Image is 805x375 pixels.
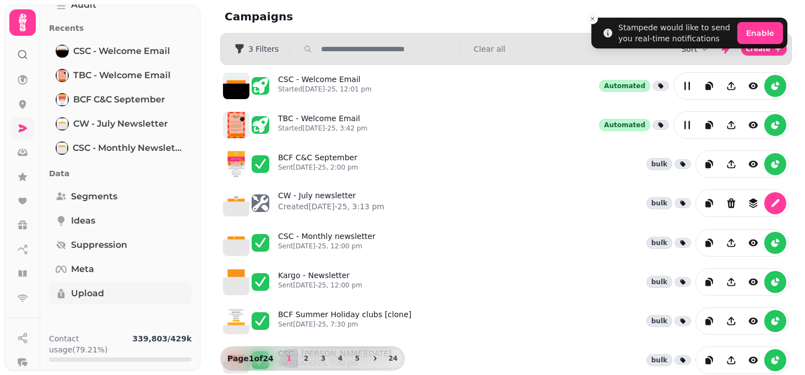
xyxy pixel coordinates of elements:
button: duplicate [698,271,720,293]
button: Share campaign preview [720,232,742,254]
button: 4 [331,349,349,368]
button: view [742,349,764,371]
div: Automated [599,119,650,131]
button: view [742,114,764,136]
span: 24 [389,355,398,362]
button: reports [764,232,786,254]
button: reports [764,271,786,293]
button: view [742,75,764,97]
button: edit [676,75,698,97]
button: Share campaign preview [720,114,742,136]
span: BCF C&C September [73,93,165,106]
button: edit [676,114,698,136]
button: Share campaign preview [720,310,742,332]
button: reports [764,310,786,332]
div: bulk [646,315,672,327]
button: view [742,310,764,332]
button: Clear all [474,44,505,55]
p: Created [DATE]-25, 3:13 pm [278,201,384,212]
span: Create [746,46,770,52]
button: Enable [737,22,783,44]
img: aHR0cHM6Ly9zdGFtcGVkZS1zZXJ2aWNlLXByb2QtdGVtcGxhdGUtcHJldmlld3MuczMuZXUtd2VzdC0xLmFtYXpvbmF3cy5jb... [223,112,249,138]
span: 2 [302,355,311,362]
p: Data [49,164,192,183]
button: view [742,232,764,254]
p: Sent [DATE]-25, 7:30 pm [278,320,411,329]
a: TBC - Welcome EmailTBC - Welcome Email [49,64,192,86]
p: Sent [DATE]-25, 12:00 pm [278,281,362,290]
span: Upload [71,287,104,300]
button: Create [741,42,787,56]
p: Sent [DATE]-25, 12:00 pm [278,242,376,251]
button: edit [764,192,786,214]
button: view [742,153,764,175]
button: Close toast [587,13,598,24]
button: duplicate [698,232,720,254]
button: Share campaign preview [720,153,742,175]
button: duplicate [698,310,720,332]
a: BCF C&C SeptemberSent[DATE]-25, 2:00 pm [278,152,358,176]
img: aHR0cHM6Ly9zdGFtcGVkZS1zZXJ2aWNlLXByb2QtdGVtcGxhdGUtcHJldmlld3MuczMuZXUtd2VzdC0xLmFtYXpvbmF3cy5jb... [223,308,249,334]
button: reports [764,153,786,175]
img: aHR0cHM6Ly9zdGFtcGVkZS1zZXJ2aWNlLXByb2QtdGVtcGxhdGUtcHJldmlld3MuczMuZXUtd2VzdC0xLmFtYXpvbmF3cy5jb... [223,151,249,177]
a: Upload [49,282,192,305]
span: 1 [285,355,293,362]
button: Sort [681,44,710,55]
span: TBC - Welcome Email [73,69,171,82]
button: duplicate [698,153,720,175]
img: BCF C&C September [57,94,68,105]
div: bulk [646,354,672,366]
div: Stampede would like to send you real-time notifications [618,22,733,44]
p: Page 1 of 24 [223,353,278,364]
button: reports [764,75,786,97]
p: Contact usage (79.21%) [49,333,128,355]
a: CSC - Welcome EmailCSC - Welcome Email [49,40,192,62]
a: Meta [49,258,192,280]
a: BCF C&C SeptemberBCF C&C September [49,89,192,111]
div: bulk [646,237,672,249]
img: TBC - Welcome Email [57,70,68,81]
a: CW - July newsletterCreated[DATE]-25, 3:13 pm [278,190,384,216]
a: Kargo - NewsletterSent[DATE]-25, 12:00 pm [278,270,362,294]
button: 1 [280,349,298,368]
div: bulk [646,197,672,209]
a: TBC - Welcome EmailStarted[DATE]-25, 3:42 pm [278,113,367,137]
span: 4 [336,355,345,362]
img: aHR0cHM6Ly9zdGFtcGVkZS1zZXJ2aWNlLXByb2QtdGVtcGxhdGUtcHJldmlld3MuczMuZXUtd2VzdC0xLmFtYXpvbmF3cy5jb... [223,73,249,99]
span: 3 [319,355,328,362]
span: Meta [71,263,94,276]
button: Share campaign preview [720,75,742,97]
button: reports [764,349,786,371]
button: duplicate [698,114,720,136]
span: Suppression [71,238,127,252]
button: view [742,271,764,293]
span: Ideas [71,214,95,227]
button: 2 [297,349,315,368]
p: Sent [DATE]-25, 2:00 pm [278,163,358,172]
a: CSC - Monthly newsletterCSC - Monthly newsletter [49,137,192,159]
button: 5 [349,349,366,368]
a: CW - July newsletterCW - July newsletter [49,113,192,135]
img: aHR0cHM6Ly9zdGFtcGVkZS1zZXJ2aWNlLXByb2QtdGVtcGxhdGUtcHJldmlld3MuczMuZXUtd2VzdC0xLmFtYXpvbmF3cy5jb... [223,190,249,216]
button: 3 Filters [225,40,287,58]
button: Share campaign preview [720,271,742,293]
a: Ideas [49,210,192,232]
button: revisions [742,192,764,214]
button: duplicate [698,192,720,214]
img: CSC - Monthly newsletter [57,143,67,154]
span: Segments [71,190,117,203]
a: CSC - Monthly newsletterSent[DATE]-25, 12:00 pm [278,231,376,255]
span: CSC - Welcome Email [73,45,170,58]
span: 3 Filters [248,45,279,53]
button: reports [764,114,786,136]
b: 339,803 / 429k [133,334,192,343]
img: CSC - Welcome Email [57,46,68,57]
a: Suppression [49,234,192,256]
p: Started [DATE]-25, 12:01 pm [278,85,372,94]
span: 5 [353,355,362,362]
img: aHR0cHM6Ly9zdGFtcGVkZS1zZXJ2aWNlLXByb2QtdGVtcGxhdGUtcHJldmlld3MuczMuZXUtd2VzdC0xLmFtYXpvbmF3cy5jb... [223,230,249,256]
p: Recents [49,18,192,38]
button: 3 [314,349,332,368]
div: bulk [646,158,672,170]
div: bulk [646,276,672,288]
